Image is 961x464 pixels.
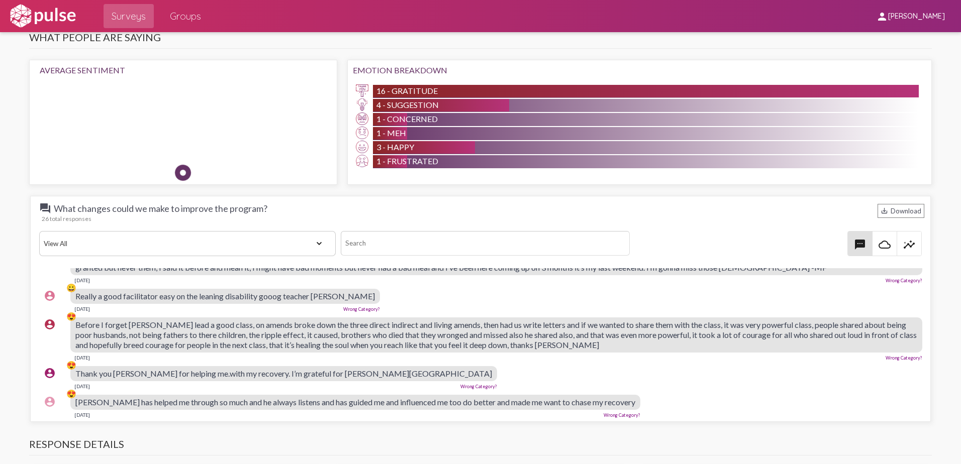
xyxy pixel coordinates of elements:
[44,396,56,408] mat-icon: account_circle
[356,84,368,97] img: Gratitude
[460,384,497,389] a: Wrong Category?
[604,412,640,418] a: Wrong Category?
[29,438,932,455] h3: Response Details
[343,306,380,312] a: Wrong Category?
[44,290,56,302] mat-icon: account_circle
[356,127,368,139] img: Meh
[886,355,922,361] a: Wrong Category?
[854,239,866,251] mat-icon: textsms
[8,4,77,29] img: white-logo.svg
[353,65,927,75] div: Emotion Breakdown
[42,215,924,222] div: 26 total responses
[868,7,953,25] button: [PERSON_NAME]
[74,277,90,283] div: [DATE]
[40,65,327,75] div: Average Sentiment
[75,320,917,350] span: Before I forget [PERSON_NAME] lead a good class, on amends broke down the three direct indirect a...
[75,369,492,378] span: Thank you [PERSON_NAME] for helping me.with my recovery. I’m grateful for [PERSON_NAME][GEOGRAPHI...
[112,7,146,25] span: Surveys
[376,156,438,166] span: 1 - Frustrated
[903,239,915,251] mat-icon: insights
[878,204,924,218] div: Download
[66,417,76,427] div: 😍
[341,231,630,256] input: Search
[66,311,76,321] div: 😍
[66,283,76,293] div: 😀
[356,112,368,125] img: Concerned
[66,389,76,399] div: 😍
[876,11,888,23] mat-icon: person
[75,253,910,272] span: Sending love and respect to [PERSON_NAME] and [PERSON_NAME], for always busting their butts every...
[104,4,154,28] a: Surveys
[247,85,277,115] img: Happy
[881,207,888,214] mat-icon: Download
[879,239,891,251] mat-icon: cloud_queue
[356,141,368,153] img: Happy
[39,202,267,214] span: What changes could we make to improve the program?
[66,360,76,370] div: 😍
[74,306,90,312] div: [DATE]
[74,412,90,418] div: [DATE]
[162,4,209,28] a: Groups
[888,12,945,21] span: [PERSON_NAME]
[376,100,439,109] span: 4 - Suggestion
[44,367,56,379] mat-icon: account_circle
[170,7,201,25] span: Groups
[44,318,56,330] mat-icon: account_circle
[376,114,438,124] span: 1 - Concerned
[29,31,932,49] h3: What people are saying
[39,202,51,214] mat-icon: question_answer
[376,128,406,138] span: 1 - Meh
[74,383,90,389] div: [DATE]
[356,155,368,167] img: Frustrated
[75,291,375,301] span: Really a good facilitator easy on the leaning disability gooog teacher [PERSON_NAME]
[75,397,635,407] span: [PERSON_NAME] has helped me through so much and he always listens and has guided me and influence...
[886,278,922,283] a: Wrong Category?
[376,86,438,95] span: 16 - Gratitude
[356,98,368,111] img: Suggestion
[74,355,90,361] div: [DATE]
[376,142,414,152] span: 3 - Happy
